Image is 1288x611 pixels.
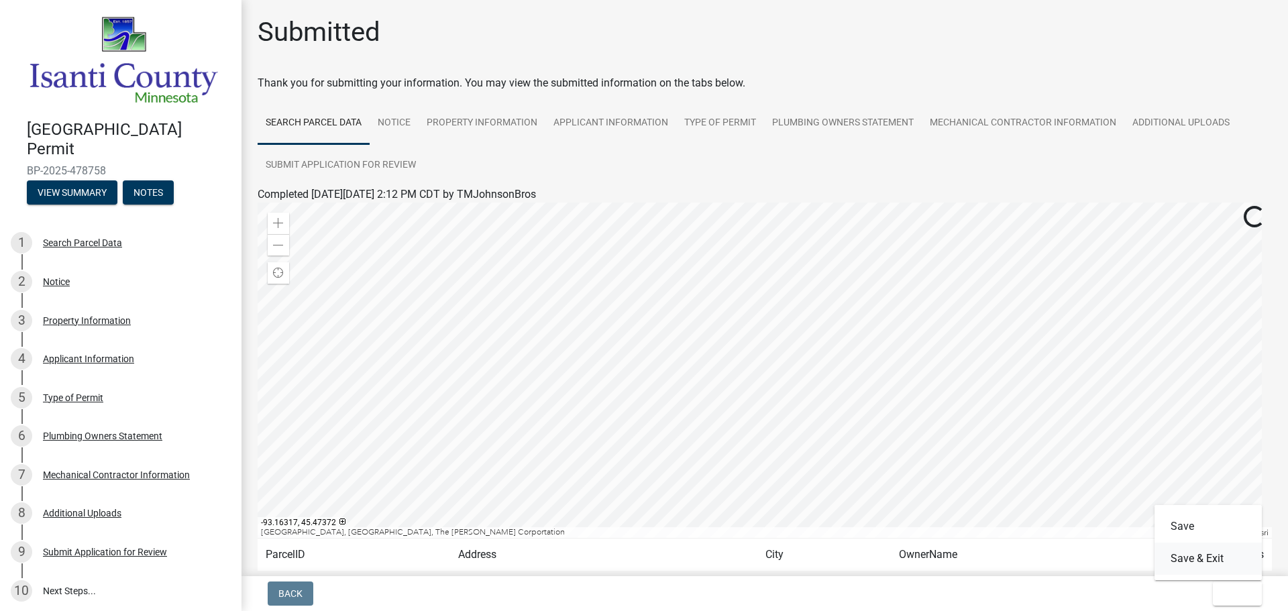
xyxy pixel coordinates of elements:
[11,580,32,602] div: 10
[43,393,103,402] div: Type of Permit
[1155,543,1262,575] button: Save & Exit
[43,277,70,286] div: Notice
[258,539,450,571] td: ParcelID
[757,539,891,571] td: City
[258,527,1206,538] div: [GEOGRAPHIC_DATA], [GEOGRAPHIC_DATA], The [PERSON_NAME] Corportation
[545,102,676,145] a: Applicant Information
[450,539,758,571] td: Address
[11,271,32,292] div: 2
[123,180,174,205] button: Notes
[258,188,536,201] span: Completed [DATE][DATE] 2:12 PM CDT by TMJohnsonBros
[11,310,32,331] div: 3
[11,387,32,408] div: 5
[11,425,32,447] div: 6
[258,16,380,48] h1: Submitted
[1155,510,1262,543] button: Save
[268,262,289,284] div: Find my location
[1224,588,1243,599] span: Exit
[11,464,32,486] div: 7
[11,541,32,563] div: 9
[764,102,922,145] a: Plumbing Owners Statement
[1124,102,1238,145] a: Additional Uploads
[676,102,764,145] a: Type of Permit
[258,144,424,187] a: Submit Application for Review
[278,588,303,599] span: Back
[922,102,1124,145] a: Mechanical Contractor Information
[1213,581,1262,606] button: Exit
[268,581,313,606] button: Back
[43,354,134,364] div: Applicant Information
[1256,528,1269,537] a: Esri
[11,232,32,254] div: 1
[43,470,190,480] div: Mechanical Contractor Information
[11,502,32,524] div: 8
[268,234,289,256] div: Zoom out
[258,102,370,145] a: Search Parcel Data
[27,188,117,199] wm-modal-confirm: Summary
[258,75,1272,91] div: Thank you for submitting your information. You may view the submitted information on the tabs below.
[27,180,117,205] button: View Summary
[43,431,162,441] div: Plumbing Owners Statement
[370,102,419,145] a: Notice
[123,188,174,199] wm-modal-confirm: Notes
[43,316,131,325] div: Property Information
[268,213,289,234] div: Zoom in
[1155,505,1262,580] div: Exit
[43,547,167,557] div: Submit Application for Review
[27,14,220,106] img: Isanti County, Minnesota
[419,102,545,145] a: Property Information
[27,164,215,177] span: BP-2025-478758
[43,238,122,247] div: Search Parcel Data
[43,508,121,518] div: Additional Uploads
[27,120,231,159] h4: [GEOGRAPHIC_DATA] Permit
[11,348,32,370] div: 4
[891,539,1155,571] td: OwnerName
